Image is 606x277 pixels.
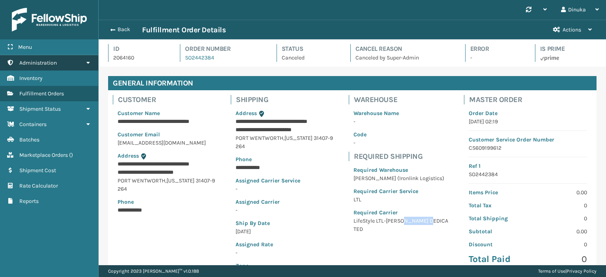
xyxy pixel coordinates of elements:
[118,139,217,147] p: [EMAIL_ADDRESS][DOMAIN_NAME]
[19,90,64,97] span: Fulfillment Orders
[533,240,587,249] p: 0
[469,188,523,197] p: Items Price
[118,109,217,117] p: Customer Name
[353,166,450,174] p: Required Warehouse
[469,253,523,265] p: Total Paid
[355,54,451,62] p: Canceled by Super-Admin
[469,144,587,152] p: CS609199612
[19,198,39,204] span: Reports
[469,170,587,178] p: SO2442384
[12,8,87,32] img: logo
[236,227,335,236] p: [DATE]
[538,265,597,277] div: |
[533,214,587,223] p: 0
[118,198,217,206] p: Phone
[19,182,58,189] span: Rate Calculator
[469,95,592,104] h4: Master Order
[354,152,454,161] h4: Required Shipping
[353,139,450,147] p: -
[113,54,166,62] p: 2064160
[236,219,335,227] p: Ship By Date
[546,20,599,39] button: Actions
[353,109,450,117] p: Warehouse Name
[469,109,587,117] p: Order Date
[533,253,587,265] p: 0
[19,59,57,66] span: Administration
[18,44,32,50] span: Menu
[538,268,565,274] a: Terms of Use
[118,130,217,139] p: Customer Email
[118,152,139,159] span: Address
[19,152,68,158] span: Marketplace Orders
[165,177,166,184] span: ,
[19,106,61,112] span: Shipment Status
[236,185,335,193] p: -
[567,268,597,274] a: Privacy Policy
[469,136,587,144] p: Customer Service Order Number
[108,76,597,90] h4: General Information
[106,26,142,33] button: Back
[236,206,335,214] p: -
[236,240,335,249] p: Assigned Rate
[236,110,257,117] span: Address
[469,117,587,126] p: [DATE] 02:19
[236,95,339,104] h4: Shipping
[282,54,336,62] p: Canceled
[142,25,226,35] h3: Fulfillment Order Details
[19,167,56,174] span: Shipment Cost
[108,265,199,277] p: Copyright 2023 [PERSON_NAME]™ v 1.0.188
[563,26,581,33] span: Actions
[540,44,597,54] h4: Is Prime
[354,95,454,104] h4: Warehouse
[19,75,43,82] span: Inventory
[353,117,450,126] p: -
[236,155,335,164] p: Phone
[469,240,523,249] p: Discount
[185,44,262,54] h4: Order Number
[470,54,521,62] p: -
[113,44,166,54] h4: Id
[283,135,284,141] span: ,
[353,130,450,139] p: Code
[469,162,587,170] p: Ref 1
[118,95,221,104] h4: Customer
[69,152,73,158] span: ( )
[533,188,587,197] p: 0.00
[185,54,214,61] a: SO2442384
[355,44,451,54] h4: Cancel Reason
[353,217,450,233] p: LifeStyle LTL-[PERSON_NAME] DEDICATED
[353,174,450,182] p: [PERSON_NAME] (Ironlink Logistics)
[353,208,450,217] p: Required Carrier
[19,121,47,128] span: Containers
[118,177,165,184] span: PORT WENTWORTH
[533,227,587,236] p: 0.00
[236,249,335,257] p: -
[282,44,336,54] h4: Status
[236,177,335,185] p: Assigned Carrier Service
[19,136,39,143] span: Batches
[236,262,335,270] p: Zone
[353,187,450,195] p: Required Carrier Service
[284,135,312,141] span: [US_STATE]
[236,198,335,206] p: Assigned Carrier
[533,201,587,210] p: 0
[166,177,195,184] span: [US_STATE]
[469,214,523,223] p: Total Shipping
[470,44,521,54] h4: Error
[236,135,283,141] span: PORT WENTWORTH
[353,195,450,204] p: LTL
[469,227,523,236] p: Subtotal
[469,201,523,210] p: Total Tax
